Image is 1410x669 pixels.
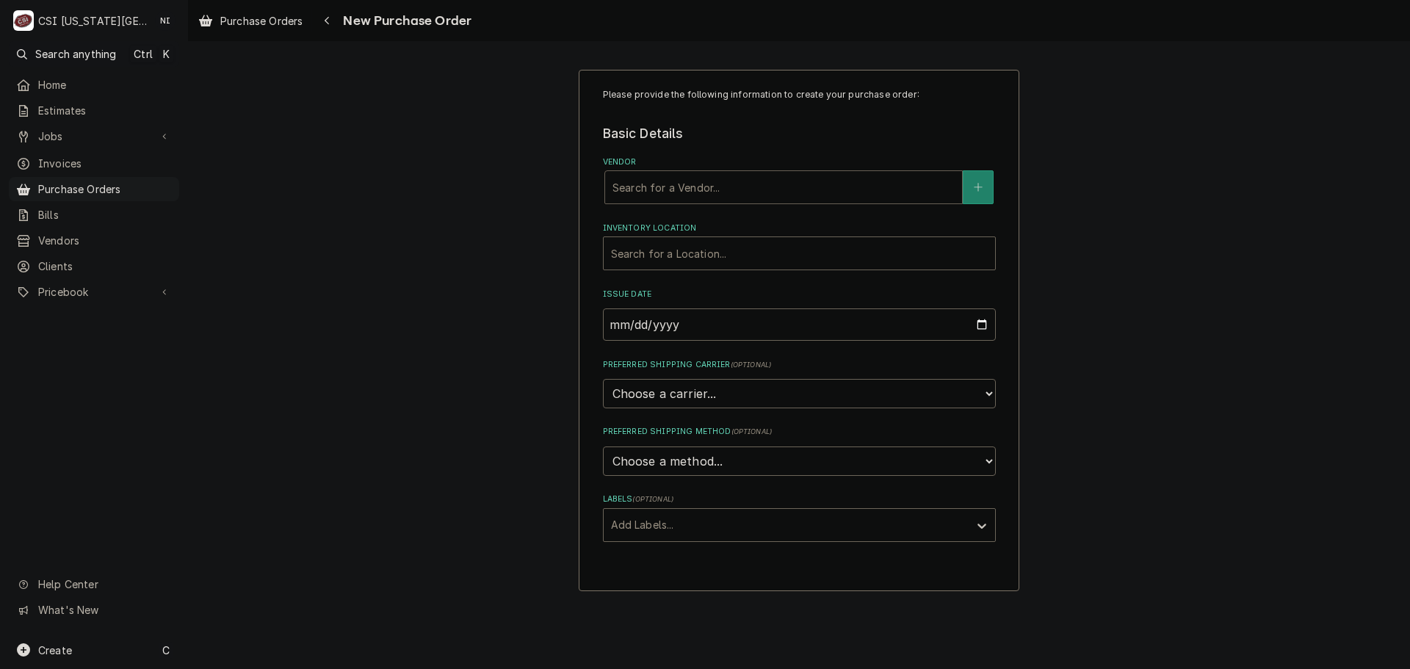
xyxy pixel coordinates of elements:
[603,88,996,542] div: Purchase Order Create/Update Form
[38,207,172,223] span: Bills
[9,151,179,176] a: Invoices
[603,426,996,438] label: Preferred Shipping Method
[9,73,179,97] a: Home
[603,156,996,168] label: Vendor
[9,177,179,201] a: Purchase Orders
[38,644,72,657] span: Create
[38,129,150,144] span: Jobs
[192,9,308,33] a: Purchase Orders
[974,182,983,192] svg: Create New Vendor
[603,359,996,408] div: Preferred Shipping Carrier
[38,576,170,592] span: Help Center
[9,98,179,123] a: Estimates
[155,10,176,31] div: Nate Ingram's Avatar
[603,124,996,143] legend: Basic Details
[38,258,172,274] span: Clients
[38,284,150,300] span: Pricebook
[13,10,34,31] div: CSI Kansas City's Avatar
[9,203,179,227] a: Bills
[603,308,996,341] input: yyyy-mm-dd
[9,124,179,148] a: Go to Jobs
[339,11,471,31] span: New Purchase Order
[603,426,996,475] div: Preferred Shipping Method
[9,598,179,622] a: Go to What's New
[38,602,170,618] span: What's New
[38,77,172,93] span: Home
[603,223,996,234] label: Inventory Location
[603,156,996,204] div: Vendor
[603,289,996,300] label: Issue Date
[35,46,116,62] span: Search anything
[603,359,996,371] label: Preferred Shipping Carrier
[603,223,996,270] div: Inventory Location
[9,228,179,253] a: Vendors
[603,493,996,541] div: Labels
[963,170,994,204] button: Create New Vendor
[9,254,179,278] a: Clients
[38,181,172,197] span: Purchase Orders
[9,41,179,67] button: Search anythingCtrlK
[9,572,179,596] a: Go to Help Center
[38,13,147,29] div: CSI [US_STATE][GEOGRAPHIC_DATA]
[731,427,773,435] span: ( optional )
[162,643,170,658] span: C
[163,46,170,62] span: K
[315,9,339,32] button: Navigate back
[38,103,172,118] span: Estimates
[9,280,179,304] a: Go to Pricebook
[731,361,772,369] span: ( optional )
[38,156,172,171] span: Invoices
[632,495,673,503] span: ( optional )
[38,233,172,248] span: Vendors
[603,88,996,101] p: Please provide the following information to create your purchase order:
[134,46,153,62] span: Ctrl
[579,70,1019,592] div: Purchase Order Create/Update
[603,493,996,505] label: Labels
[220,13,303,29] span: Purchase Orders
[13,10,34,31] div: C
[155,10,176,31] div: NI
[603,289,996,341] div: Issue Date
